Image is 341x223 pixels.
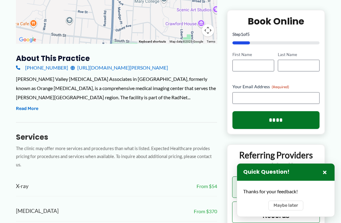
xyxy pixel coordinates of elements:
button: Send orders and clinical documents [232,176,320,198]
h3: About this practice [16,54,217,63]
button: Maybe later [268,201,303,210]
button: Keyboard shortcuts [139,40,166,44]
a: [URL][DOMAIN_NAME][PERSON_NAME] [71,63,168,72]
span: 1 [241,32,243,37]
p: Step of [232,32,320,36]
button: Map camera controls [202,24,214,36]
button: Read More [16,105,38,112]
button: Close [321,168,328,176]
p: Referring Providers and Staff [232,150,320,172]
h2: Book Online [232,15,320,27]
div: Thanks for your feedback! [243,187,328,196]
button: Request Medical Records [232,202,320,223]
span: Map data ©2025 Google [170,40,203,43]
div: [PERSON_NAME] Valley [MEDICAL_DATA] Associates in [GEOGRAPHIC_DATA], formerly known as Orange [ME... [16,74,217,102]
img: Google [17,36,38,44]
a: [PHONE_NUMBER] [16,63,68,72]
span: From $370 [194,207,217,216]
span: From $54 [197,182,217,191]
p: The clinic may offer more services and procedures than what is listed. Expected Healthcare provid... [16,145,217,169]
span: X-ray [16,181,29,191]
span: (Required) [272,85,289,89]
span: [MEDICAL_DATA] [16,206,59,216]
h3: Quick Question! [243,168,289,176]
label: Your Email Address [232,84,320,90]
a: Terms (opens in new tab) [207,40,215,43]
label: Last Name [278,52,320,58]
label: First Name [232,52,274,58]
span: 5 [247,32,250,37]
h3: Services [16,132,217,142]
a: Open this area in Google Maps (opens a new window) [17,36,38,44]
